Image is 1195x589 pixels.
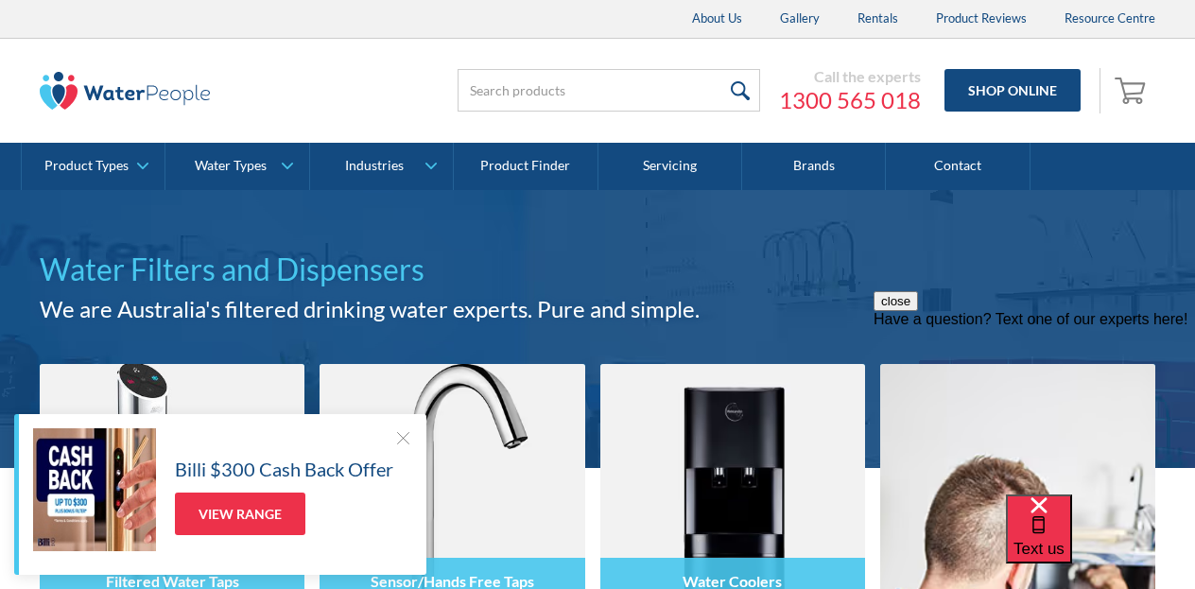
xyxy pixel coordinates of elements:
[1110,68,1155,113] a: Open empty cart
[779,67,921,86] div: Call the experts
[310,143,453,190] a: Industries
[742,143,886,190] a: Brands
[1006,494,1195,589] iframe: podium webchat widget bubble
[1115,75,1151,105] img: shopping cart
[944,69,1081,112] a: Shop Online
[454,143,597,190] a: Product Finder
[458,69,760,112] input: Search products
[165,143,308,190] a: Water Types
[175,455,393,483] h5: Billi $300 Cash Back Offer
[874,291,1195,518] iframe: podium webchat widget prompt
[195,158,267,174] div: Water Types
[175,493,305,535] a: View Range
[598,143,742,190] a: Servicing
[345,158,404,174] div: Industries
[886,143,1030,190] a: Contact
[33,428,156,551] img: Billi $300 Cash Back Offer
[22,143,165,190] a: Product Types
[779,86,921,114] a: 1300 565 018
[40,72,210,110] img: The Water People
[44,158,129,174] div: Product Types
